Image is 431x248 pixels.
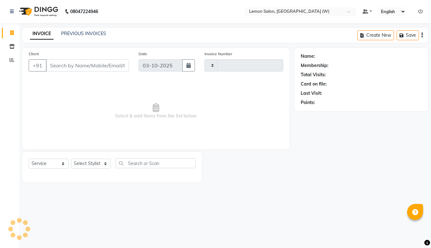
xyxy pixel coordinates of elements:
[357,30,394,40] button: Create New
[29,59,47,71] button: +91
[70,3,98,20] b: 08047224946
[301,99,315,106] div: Points:
[301,90,322,97] div: Last Visit:
[139,51,147,57] label: Date
[116,158,196,168] input: Search or Scan
[61,31,106,36] a: PREVIOUS INVOICES
[301,53,315,60] div: Name:
[29,51,39,57] label: Client
[205,51,232,57] label: Invoice Number
[301,81,327,87] div: Card on file:
[29,79,283,143] span: Select & add items from the list below
[30,28,54,40] a: INVOICE
[16,3,60,20] img: logo
[301,62,328,69] div: Membership:
[46,59,129,71] input: Search by Name/Mobile/Email/Code
[397,30,419,40] button: Save
[301,71,326,78] div: Total Visits:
